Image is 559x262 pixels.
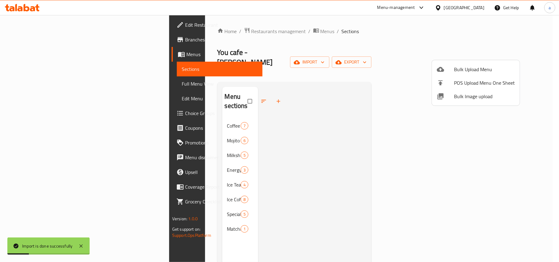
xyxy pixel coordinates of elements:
span: Bulk Image upload [454,93,515,100]
li: Upload bulk menu [432,63,520,76]
span: Bulk Upload Menu [454,66,515,73]
span: POS Upload Menu One Sheet [454,79,515,87]
div: Import is done successfully [22,243,72,249]
li: POS Upload Menu One Sheet [432,76,520,90]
